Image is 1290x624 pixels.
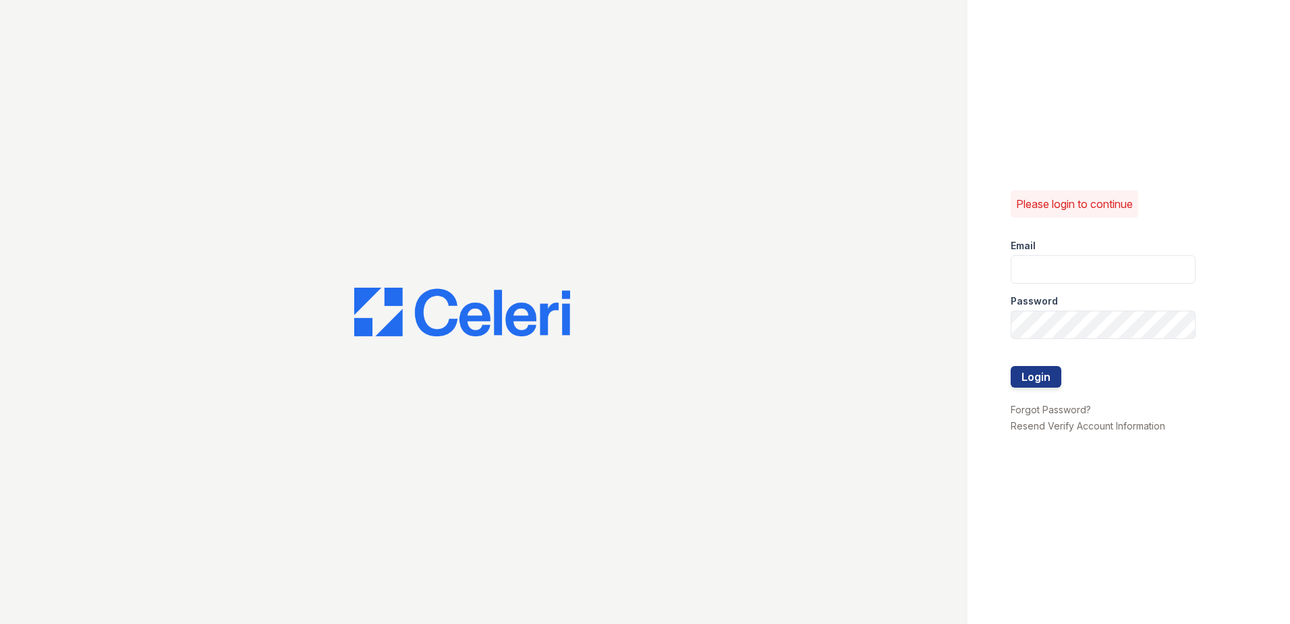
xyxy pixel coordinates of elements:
a: Resend Verify Account Information [1011,420,1165,432]
label: Email [1011,239,1036,253]
p: Please login to continue [1016,196,1133,212]
button: Login [1011,366,1061,388]
a: Forgot Password? [1011,404,1091,415]
label: Password [1011,294,1058,308]
img: CE_Logo_Blue-a8612792a0a2168367f1c8372b55b34899dd931a85d93a1a3d3e32e68fde9ad4.png [354,288,570,336]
